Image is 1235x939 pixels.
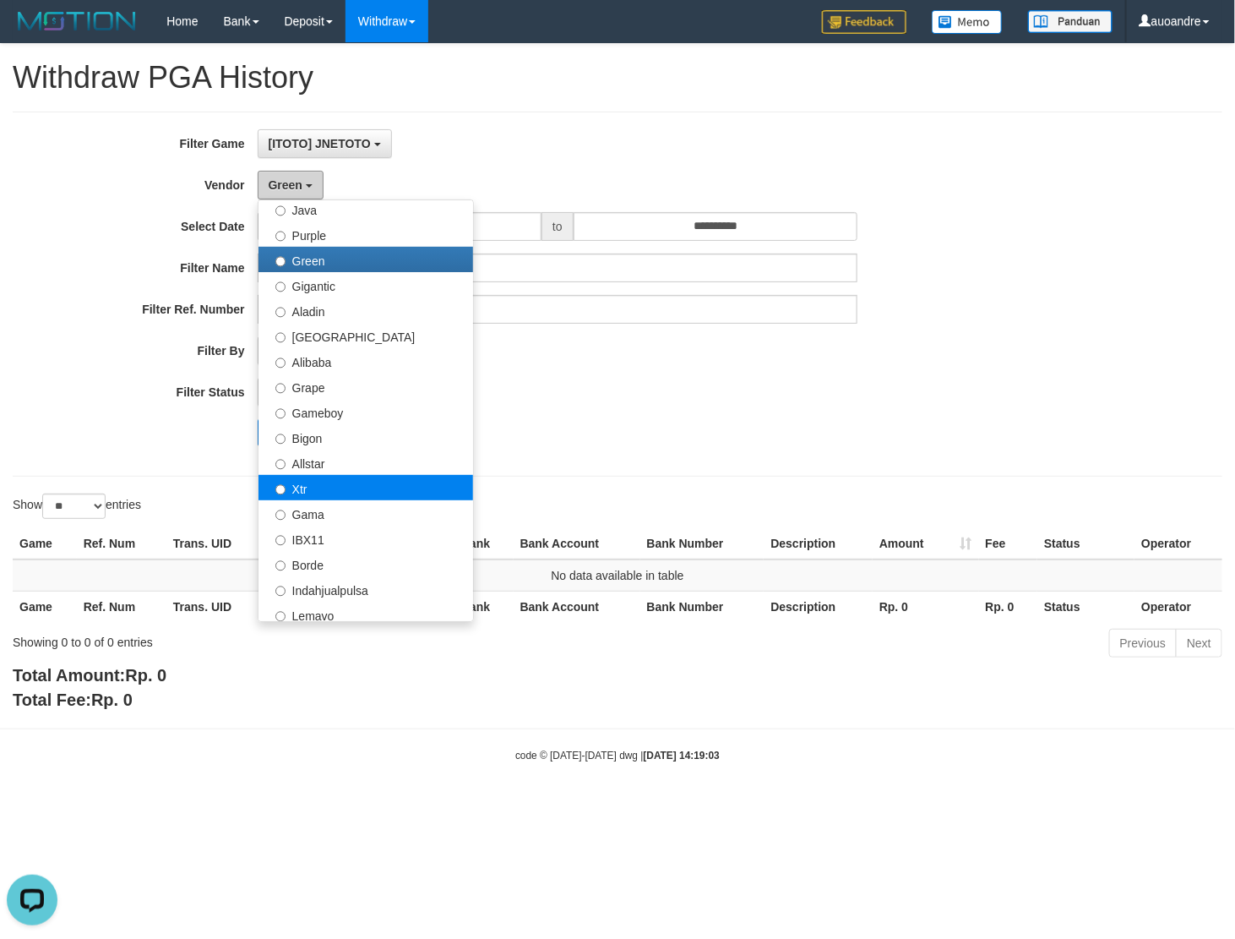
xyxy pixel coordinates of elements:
label: Gama [258,500,473,526]
button: [ITOTO] JNETOTO [258,129,392,158]
th: Rp. 0 [873,591,979,622]
label: Alibaba [258,348,473,374]
th: Status [1037,528,1134,560]
span: to [541,212,574,241]
button: Open LiveChat chat widget [7,7,57,57]
input: IBX11 [275,535,286,546]
button: Green [258,171,324,199]
small: code © [DATE]-[DATE] dwg | [515,750,720,762]
th: Bank Account [514,528,640,560]
th: Trans. UID [166,528,265,560]
input: Alibaba [275,358,286,369]
label: Green [258,247,473,272]
input: Gameboy [275,408,286,419]
input: Indahjualpulsa [275,586,286,597]
input: Purple [275,231,286,242]
label: Java [258,196,473,221]
label: Grape [258,374,473,399]
th: Ref. Num [77,591,166,622]
label: Show entries [13,494,141,519]
td: No data available in table [13,560,1222,592]
label: Indahjualpulsa [258,576,473,602]
input: [GEOGRAPHIC_DATA] [275,332,286,343]
img: Button%20Memo.svg [932,10,1003,34]
th: Bank [454,528,514,560]
label: Lemavo [258,602,473,627]
th: Fee [979,528,1038,560]
img: Feedback.jpg [822,10,906,34]
input: Bigon [275,434,286,445]
label: Gameboy [258,399,473,424]
input: Lemavo [275,611,286,622]
th: Status [1037,591,1134,622]
label: Allstar [258,450,473,475]
label: Gigantic [258,272,473,298]
label: Borde [258,551,473,576]
th: Game [13,591,77,622]
input: Aladin [275,307,286,318]
a: Next [1176,629,1222,658]
label: Bigon [258,424,473,450]
th: Bank Number [640,591,764,622]
div: Showing 0 to 0 of 0 entries [13,627,502,651]
label: Xtr [258,475,473,500]
select: Showentries [42,494,106,519]
label: [GEOGRAPHIC_DATA] [258,323,473,348]
th: Description [764,528,873,560]
th: Description [764,591,873,622]
th: Ref. Num [77,528,166,560]
th: Trans. UID [166,591,265,622]
th: Bank [454,591,514,622]
strong: [DATE] 14:19:03 [644,750,720,762]
input: Gigantic [275,281,286,292]
th: Bank Number [640,528,764,560]
th: Rp. 0 [979,591,1038,622]
th: Game [13,528,77,560]
span: Rp. 0 [125,666,166,685]
span: Rp. 0 [91,691,133,709]
th: Amount: activate to sort column ascending [873,528,979,560]
label: IBX11 [258,526,473,551]
h1: Withdraw PGA History [13,61,1222,95]
label: Purple [258,221,473,247]
img: MOTION_logo.png [13,8,141,34]
th: Operator [1134,591,1222,622]
img: panduan.png [1028,10,1113,33]
span: [ITOTO] JNETOTO [269,137,371,150]
label: Aladin [258,298,473,323]
input: Gama [275,510,286,521]
input: Xtr [275,484,286,495]
a: Previous [1109,629,1177,658]
span: Green [269,178,302,192]
input: Grape [275,383,286,394]
input: Borde [275,560,286,571]
input: Green [275,256,286,267]
th: Bank Account [514,591,640,622]
th: Operator [1134,528,1222,560]
input: Allstar [275,459,286,470]
b: Total Fee: [13,691,133,709]
input: Java [275,205,286,216]
b: Total Amount: [13,666,166,685]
